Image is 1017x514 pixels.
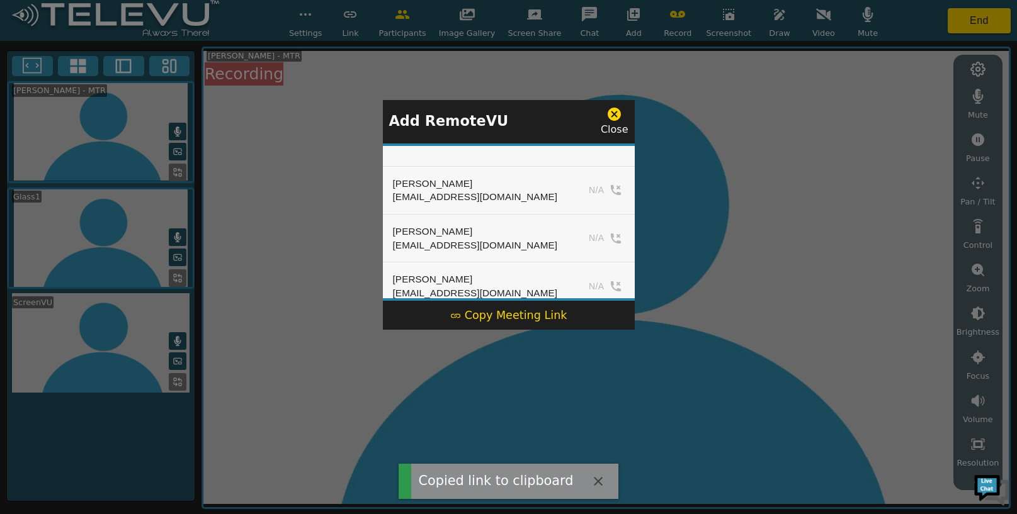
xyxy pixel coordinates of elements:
div: Copied link to clipboard [419,471,574,491]
img: d_736959983_company_1615157101543_736959983 [21,59,53,90]
div: [PERSON_NAME] [393,272,558,286]
div: Copy Meeting Link [450,307,567,323]
div: Chat with us now [65,66,212,82]
p: Add RemoteVU [389,111,509,132]
div: [PERSON_NAME] [393,177,558,191]
img: Chat Widget [973,470,1011,508]
textarea: Type your message and hit 'Enter' [6,344,240,388]
div: Close [601,106,628,137]
div: [EMAIL_ADDRESS][DOMAIN_NAME] [393,238,558,252]
div: [PERSON_NAME] [393,225,558,238]
div: [EMAIL_ADDRESS][DOMAIN_NAME] [393,190,558,204]
div: Minimize live chat window [207,6,237,36]
div: [EMAIL_ADDRESS][DOMAIN_NAME] [393,286,558,300]
span: We're online! [73,159,174,286]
